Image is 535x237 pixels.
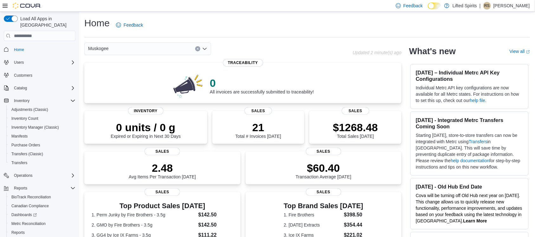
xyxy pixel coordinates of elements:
button: Inventory [11,97,32,105]
span: Reports [11,184,75,192]
dd: $398.50 [344,211,363,219]
button: Purchase Orders [6,141,78,150]
a: help documentation [451,158,490,163]
a: help file [470,98,485,103]
button: BioTrack Reconciliation [6,193,78,202]
button: Catalog [1,84,78,93]
span: Inventory [11,97,75,105]
span: RS [485,2,490,10]
span: Users [11,59,75,66]
h3: [DATE] - Old Hub End Date [416,183,523,190]
span: Operations [14,173,33,178]
a: Transfers [9,159,30,167]
dt: 2. [DATE] Extracts [284,222,341,228]
svg: External link [526,50,530,54]
a: Dashboards [6,210,78,219]
p: 2.48 [129,162,196,174]
button: Customers [1,71,78,80]
span: Transfers (Classic) [11,151,43,157]
dt: 2. GMO by Fire Brothers - 3.5g [92,222,196,228]
h1: Home [84,17,110,29]
a: BioTrack Reconciliation [9,193,54,201]
p: Individual Metrc API key configurations are now available for all Metrc states. For instructions ... [416,85,523,104]
p: 21 [235,121,281,134]
a: Home [11,46,27,54]
span: BioTrack Reconciliation [11,195,51,200]
span: Users [14,60,24,65]
p: 0 units / 0 g [111,121,181,134]
a: Feedback [113,19,145,31]
dt: 1. Perm Junky by Fire Brothers - 3.5g [92,212,196,218]
button: Operations [11,172,35,179]
span: Sales [342,107,369,115]
a: Canadian Compliance [9,202,51,210]
a: Learn More [463,218,487,223]
span: Muskogee [88,45,109,52]
span: Sales [244,107,272,115]
span: Sales [145,188,180,196]
h2: What's new [409,46,456,56]
span: Dashboards [9,211,75,219]
span: Dashboards [11,212,37,217]
span: Manifests [9,132,75,140]
img: 0 [172,73,205,98]
span: Sales [306,188,341,196]
p: Starting [DATE], store-to-store transfers can now be integrated with Metrc using in [GEOGRAPHIC_D... [416,132,523,170]
button: Home [1,45,78,54]
span: Manifests [11,134,28,139]
span: Transfers (Classic) [9,150,75,158]
dt: 1. Fire Brothers [284,212,341,218]
button: Canadian Compliance [6,202,78,210]
button: Catalog [11,84,29,92]
a: Manifests [9,132,30,140]
p: $60.40 [296,162,351,174]
dd: $354.44 [344,221,363,229]
a: Purchase Orders [9,141,43,149]
p: Lifted Spirits [453,2,477,10]
button: Clear input [195,46,200,51]
span: Transfers [9,159,75,167]
div: Rachael Stutsman [483,2,491,10]
button: Users [1,58,78,67]
div: Total # Invoices [DATE] [235,121,281,139]
span: Purchase Orders [11,143,40,148]
span: Inventory Count [11,116,38,121]
a: Metrc Reconciliation [9,220,48,227]
button: Reports [11,184,30,192]
span: Reports [14,186,27,191]
div: Transaction Average [DATE] [296,162,351,179]
span: Sales [306,148,341,155]
span: Metrc Reconciliation [9,220,75,227]
a: Dashboards [9,211,39,219]
a: View allExternal link [510,49,530,54]
button: Reports [6,228,78,237]
span: Inventory Manager (Classic) [9,124,75,131]
span: Canadian Compliance [9,202,75,210]
div: Total Sales [DATE] [333,121,378,139]
p: Updated 2 minute(s) ago [353,50,402,55]
button: Transfers (Classic) [6,150,78,158]
span: Cova will be turning off Old Hub next year on [DATE]. This change allows us to quickly release ne... [416,193,522,223]
span: Metrc Reconciliation [11,221,46,226]
p: $1268.48 [333,121,378,134]
div: Avg Items Per Transaction [DATE] [129,162,196,179]
span: Catalog [11,84,75,92]
span: Inventory [128,107,164,115]
a: Reports [9,229,27,236]
span: Operations [11,172,75,179]
h3: Top Product Sales [DATE] [92,202,233,210]
h3: [DATE] - Integrated Metrc Transfers Coming Soon [416,117,523,130]
span: Customers [11,71,75,79]
button: Reports [1,184,78,193]
input: Dark Mode [428,3,441,9]
h3: Top Brand Sales [DATE] [284,202,363,210]
button: Inventory Count [6,114,78,123]
dd: $142.50 [198,211,233,219]
span: Purchase Orders [9,141,75,149]
button: Adjustments (Classic) [6,105,78,114]
button: Transfers [6,158,78,167]
p: [PERSON_NAME] [493,2,530,10]
button: Operations [1,171,78,180]
span: Feedback [403,3,423,9]
span: Adjustments (Classic) [11,107,48,112]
